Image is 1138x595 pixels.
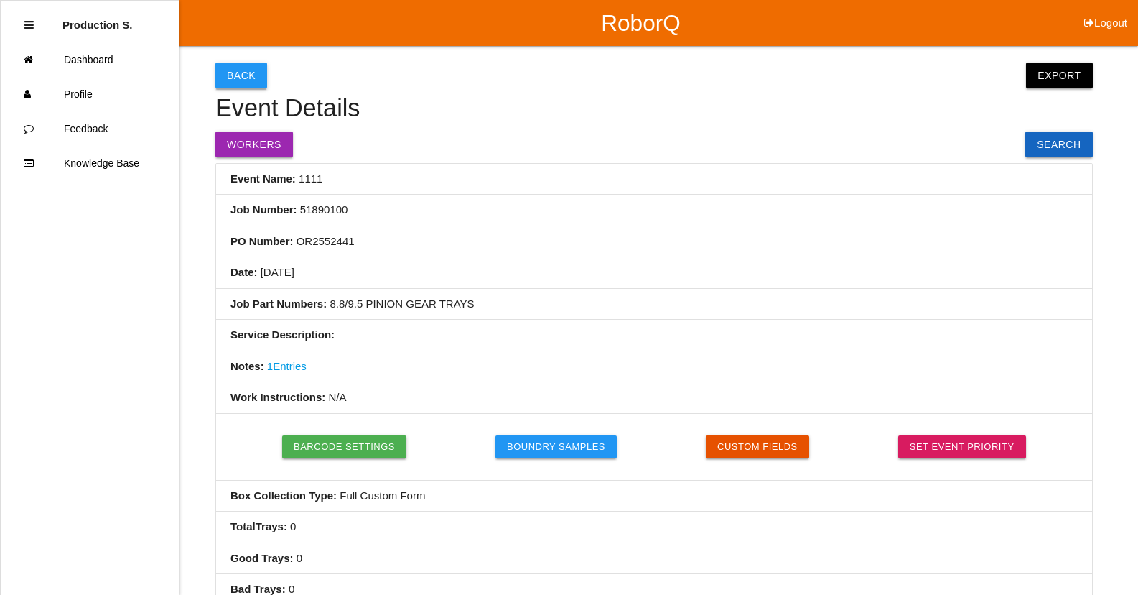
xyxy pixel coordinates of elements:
[230,172,296,185] b: Event Name:
[706,435,809,458] button: Custom Fields
[230,297,327,310] b: Job Part Numbers:
[215,63,267,88] button: Back
[230,552,294,564] b: Good Trays :
[216,257,1092,289] li: [DATE]
[1026,63,1092,88] button: Export
[215,132,293,157] button: Workers
[230,391,325,403] b: Work Instructions:
[215,95,1093,122] h4: Event Details
[1,146,179,180] a: Knowledge Base
[267,360,307,372] a: 1Entries
[62,8,133,31] p: Production Shifts
[230,489,337,502] b: Box Collection Type:
[216,226,1092,258] li: OR2552441
[216,543,1092,575] li: 0
[230,520,287,532] b: Total Trays :
[282,435,406,458] button: Barcode Settings
[216,289,1092,320] li: 8.8/9.5 PINION GEAR TRAYS
[230,360,264,372] b: Notes:
[216,195,1092,226] li: 51890100
[1,111,179,146] a: Feedback
[230,235,294,247] b: PO Number:
[1,77,179,111] a: Profile
[230,328,335,341] b: Service Description:
[1025,132,1092,157] a: Search
[216,164,1092,195] li: 1111
[495,435,617,458] button: Boundry Samples
[216,382,1092,414] li: N/A
[230,266,258,278] b: Date:
[230,583,286,595] b: Bad Trays :
[216,481,1092,512] li: Full Custom Form
[24,8,34,42] div: Close
[1,42,179,77] a: Dashboard
[230,203,297,216] b: Job Number:
[898,435,1026,458] a: Set Event Priority
[216,512,1092,543] li: 0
